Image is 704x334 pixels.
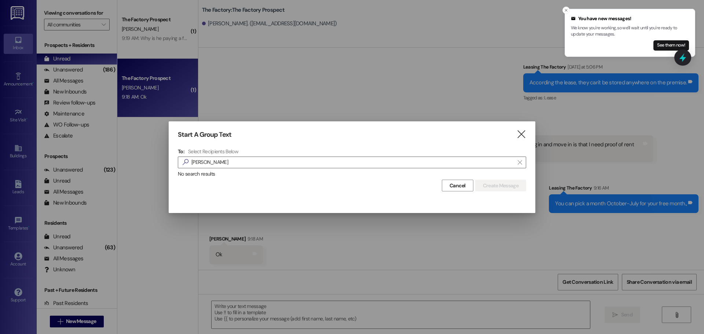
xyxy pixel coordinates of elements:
[178,170,526,178] div: No search results
[475,180,526,191] button: Create Message
[442,180,473,191] button: Cancel
[516,131,526,138] i: 
[191,157,514,168] input: Search for any contact or apartment
[562,7,570,14] button: Close toast
[653,40,689,51] button: See them now!
[178,148,184,155] h3: To:
[180,158,191,166] i: 
[450,182,466,190] span: Cancel
[571,25,689,38] p: We know you're working, so we'll wait until you're ready to update your messages.
[188,148,238,155] h4: Select Recipients Below
[514,157,526,168] button: Clear text
[483,182,518,190] span: Create Message
[518,159,522,165] i: 
[178,131,231,139] h3: Start A Group Text
[571,15,689,22] div: You have new messages!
